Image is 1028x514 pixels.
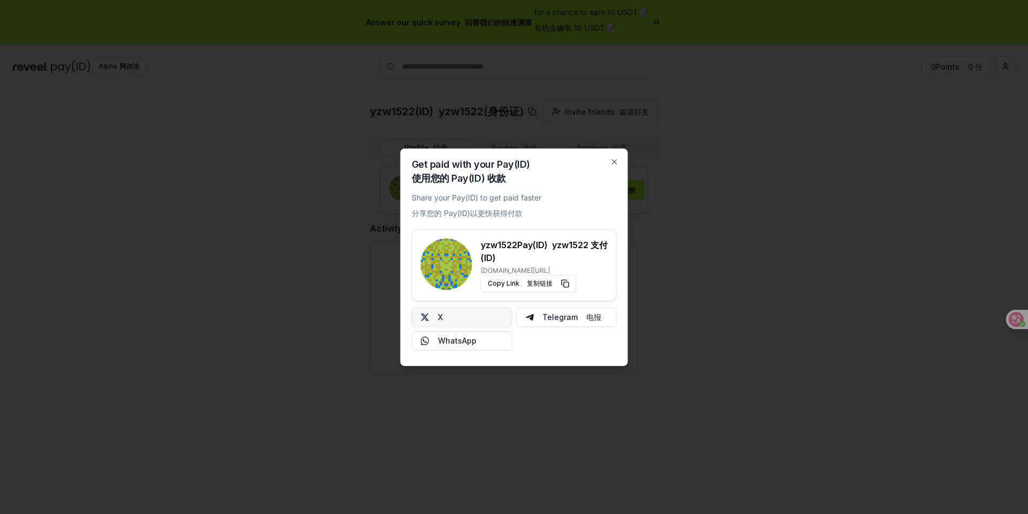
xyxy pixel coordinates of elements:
[481,239,608,264] h3: yzw1522 Pay(ID)
[527,279,553,287] font: 复制链接
[412,160,530,188] h2: Get paid with your Pay(ID)
[412,208,523,218] font: 分享您的 Pay(ID)以更快获得付款
[481,266,608,275] p: [DOMAIN_NAME][URL]
[421,313,429,322] img: X
[421,337,429,345] img: Whatsapp
[412,308,512,327] button: X
[525,313,534,322] img: Telegram
[481,275,577,292] button: Copy Link 复制链接
[412,173,506,184] font: 使用您的 Pay(ID) 收款
[412,331,512,351] button: WhatsApp
[412,192,541,223] p: Share your Pay(ID) to get paid faster
[586,312,601,322] font: 电报
[516,308,617,327] button: Telegram 电报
